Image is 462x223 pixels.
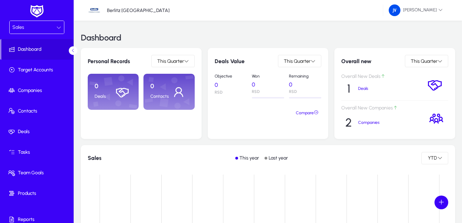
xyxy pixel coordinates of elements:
[1,149,75,156] span: Tasks
[289,89,321,94] p: RSD
[1,101,75,121] a: Contacts
[95,94,113,99] p: Deals
[1,108,75,115] span: Contacts
[1,142,75,163] a: Tasks
[12,24,24,30] span: Sales
[1,121,75,142] a: Deals
[88,4,101,17] img: 34.jpg
[150,94,169,99] p: Contacts
[284,58,311,64] span: This Quarter
[150,83,169,90] p: 0
[1,80,75,101] a: Companies
[88,58,130,64] h6: Personal Records
[358,86,379,91] p: Deals
[252,89,284,94] p: RSD
[341,105,422,111] p: Overall New Companies
[1,163,75,183] a: Team Goals
[269,155,288,161] p: Last year
[383,4,448,16] button: [PERSON_NAME]
[215,74,247,79] p: Objective
[1,169,75,176] span: Team Goals
[88,155,101,161] h1: Sales
[215,82,247,89] p: 0
[427,155,438,161] span: YTD
[215,90,247,95] p: RSD
[293,107,321,119] button: Compare
[157,58,184,64] span: This Quarter
[239,155,259,161] p: This year
[95,83,113,90] p: 0
[341,58,372,64] h6: Overall new
[389,4,400,16] img: 162.png
[411,58,438,64] span: This Quarter
[252,81,284,88] p: 0
[107,8,170,13] p: Berlitz [GEOGRAPHIC_DATA]
[1,183,75,204] a: Products
[1,128,75,135] span: Deals
[278,55,321,67] button: This Quarter
[341,74,419,80] p: Overall New Deals
[347,82,351,96] p: 1
[421,152,448,164] button: YTD
[28,4,45,19] img: white-logo.png
[215,58,245,64] h6: Deals Value
[345,116,352,130] p: 2
[252,74,284,79] p: Won
[296,108,319,118] span: Compare
[405,55,448,67] button: This Quarter
[289,74,321,79] p: Remaining
[1,87,75,94] span: Companies
[1,216,75,223] span: Reports
[1,46,74,53] span: Dashboard
[1,190,75,197] span: Products
[81,34,121,42] h3: Dashboard
[1,67,75,73] span: Target Accounts
[1,60,75,80] a: Target Accounts
[358,120,388,125] p: Companies
[389,4,443,16] span: [PERSON_NAME]
[289,81,321,88] p: 0
[151,55,195,67] button: This Quarter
